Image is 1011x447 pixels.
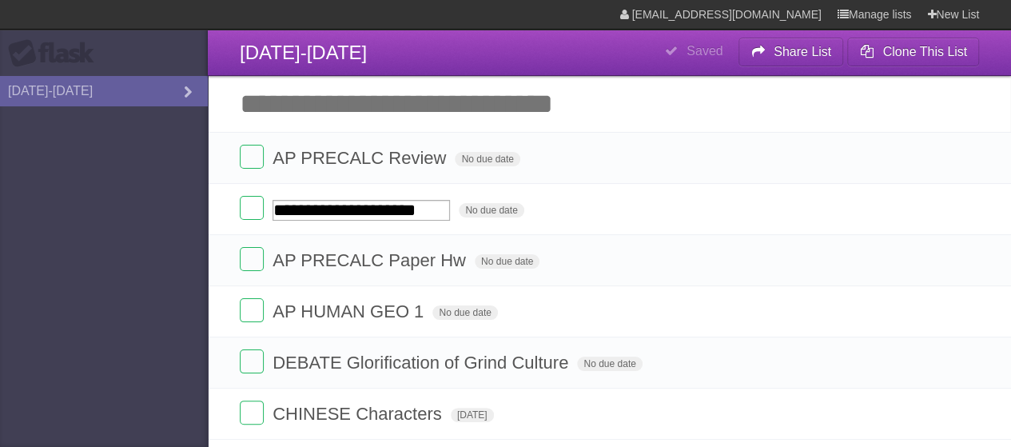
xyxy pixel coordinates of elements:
span: No due date [432,305,497,320]
button: Clone This List [847,38,979,66]
span: No due date [455,152,519,166]
div: Flask [8,39,104,68]
label: Done [240,145,264,169]
b: Share List [774,45,831,58]
label: Done [240,196,264,220]
span: DEBATE Glorification of Grind Culture [273,353,572,373]
button: Share List [738,38,844,66]
span: AP PRECALC Paper Hw [273,250,470,270]
label: Done [240,401,264,425]
span: AP PRECALC Review [273,148,450,168]
b: Clone This List [882,45,967,58]
b: Saved [687,44,722,58]
span: [DATE] [451,408,494,422]
label: Done [240,247,264,271]
label: Done [240,298,264,322]
span: No due date [475,254,539,269]
span: No due date [459,203,523,218]
span: CHINESE Characters [273,404,446,424]
span: AP HUMAN GEO 1 [273,301,428,321]
span: No due date [577,357,642,371]
span: [DATE]-[DATE] [240,42,367,63]
label: Done [240,349,264,373]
